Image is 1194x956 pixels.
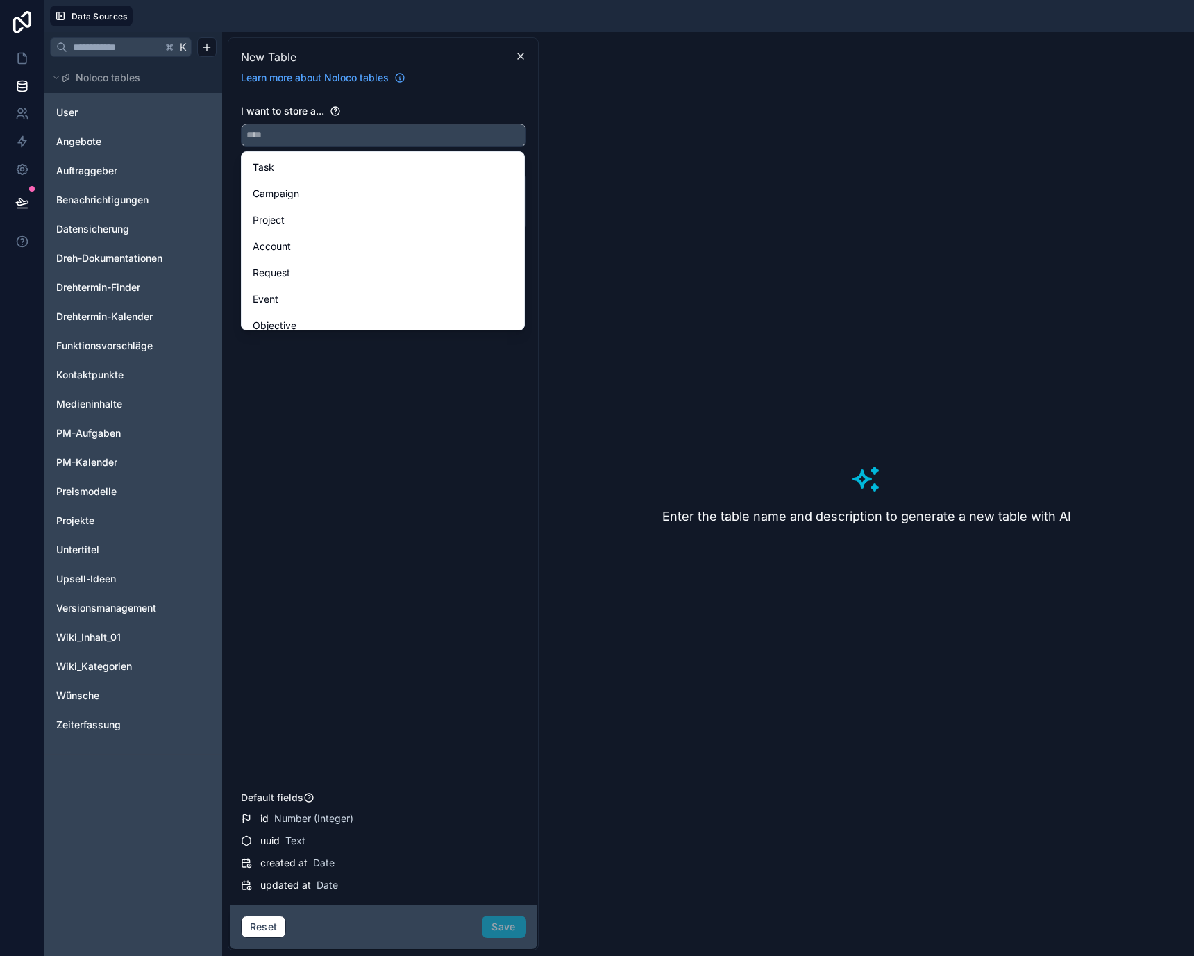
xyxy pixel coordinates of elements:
div: Kontaktpunkte [50,364,217,386]
h3: Enter the table name and description to generate a new table with AI [662,507,1071,526]
a: Datensicherung [56,222,169,236]
a: Wiki_Kategorien [56,660,169,673]
div: Medieninhalte [50,393,217,415]
div: Wiki_Inhalt_01 [50,626,217,648]
div: Upsell-Ideen [50,568,217,590]
span: updated at [260,878,311,892]
div: Dreh-Dokumentationen [50,247,217,269]
span: Task [253,159,274,176]
span: Data Sources [72,11,128,22]
div: Untertitel [50,539,217,561]
a: Medieninhalte [56,397,169,411]
span: Noloco tables [76,71,140,85]
span: Benachrichtigungen [56,193,149,207]
a: User [56,106,169,119]
div: Angebote [50,131,217,153]
span: Upsell-Ideen [56,572,116,586]
span: Medieninhalte [56,397,122,411]
span: Projekte [56,514,94,528]
button: Noloco tables [50,68,208,87]
span: Wiki_Inhalt_01 [56,630,121,644]
span: User [56,106,78,119]
span: Default fields [241,791,303,803]
button: Reset [241,916,287,938]
span: K [178,42,188,52]
a: Versionsmanagement [56,601,169,615]
span: Learn more about Noloco tables [241,71,389,85]
a: Preismodelle [56,485,169,498]
div: Wünsche [50,685,217,707]
a: Wünsche [56,689,169,703]
a: Untertitel [56,543,169,557]
a: PM-Kalender [56,455,169,469]
span: Preismodelle [56,485,117,498]
span: I want to store a... [241,105,324,117]
span: Drehtermin-Kalender [56,310,153,324]
a: Auftraggeber [56,164,169,178]
span: Event [253,291,278,308]
div: Drehtermin-Kalender [50,305,217,328]
span: PM-Kalender [56,455,117,469]
a: Benachrichtigungen [56,193,169,207]
a: Kontaktpunkte [56,368,169,382]
span: Date [313,856,335,870]
a: Upsell-Ideen [56,572,169,586]
div: Auftraggeber [50,160,217,182]
span: Kontaktpunkte [56,368,124,382]
span: Untertitel [56,543,99,557]
div: PM-Kalender [50,451,217,473]
a: Projekte [56,514,169,528]
span: Wiki_Kategorien [56,660,132,673]
a: Drehtermin-Kalender [56,310,169,324]
span: Wünsche [56,689,99,703]
span: Versionsmanagement [56,601,156,615]
span: PM-Aufgaben [56,426,121,440]
span: Number (Integer) [274,812,353,825]
a: Funktionsvorschläge [56,339,169,353]
span: Objective [253,317,296,334]
span: Angebote [56,135,101,149]
a: Angebote [56,135,169,149]
span: created at [260,856,308,870]
span: id [260,812,269,825]
span: Dreh-Dokumentationen [56,251,162,265]
span: Project [253,212,285,228]
div: Projekte [50,510,217,532]
span: Date [317,878,338,892]
a: Zeiterfassung [56,718,169,732]
a: Learn more about Noloco tables [235,71,411,85]
span: Auftraggeber [56,164,117,178]
span: uuid [260,834,280,848]
span: Campaign [253,185,299,202]
span: Datensicherung [56,222,129,236]
a: PM-Aufgaben [56,426,169,440]
span: Funktionsvorschläge [56,339,153,353]
a: Wiki_Inhalt_01 [56,630,169,644]
span: Text [285,834,305,848]
a: Dreh-Dokumentationen [56,251,169,265]
div: Funktionsvorschläge [50,335,217,357]
div: Datensicherung [50,218,217,240]
div: Drehtermin-Finder [50,276,217,299]
div: Benachrichtigungen [50,189,217,211]
span: Account [253,238,291,255]
span: Request [253,265,290,281]
span: New Table [241,49,296,65]
button: Data Sources [50,6,133,26]
div: PM-Aufgaben [50,422,217,444]
a: Drehtermin-Finder [56,280,169,294]
div: User [50,101,217,124]
span: Zeiterfassung [56,718,121,732]
div: Wiki_Kategorien [50,655,217,678]
div: Zeiterfassung [50,714,217,736]
div: Versionsmanagement [50,597,217,619]
div: Preismodelle [50,480,217,503]
span: Drehtermin-Finder [56,280,140,294]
